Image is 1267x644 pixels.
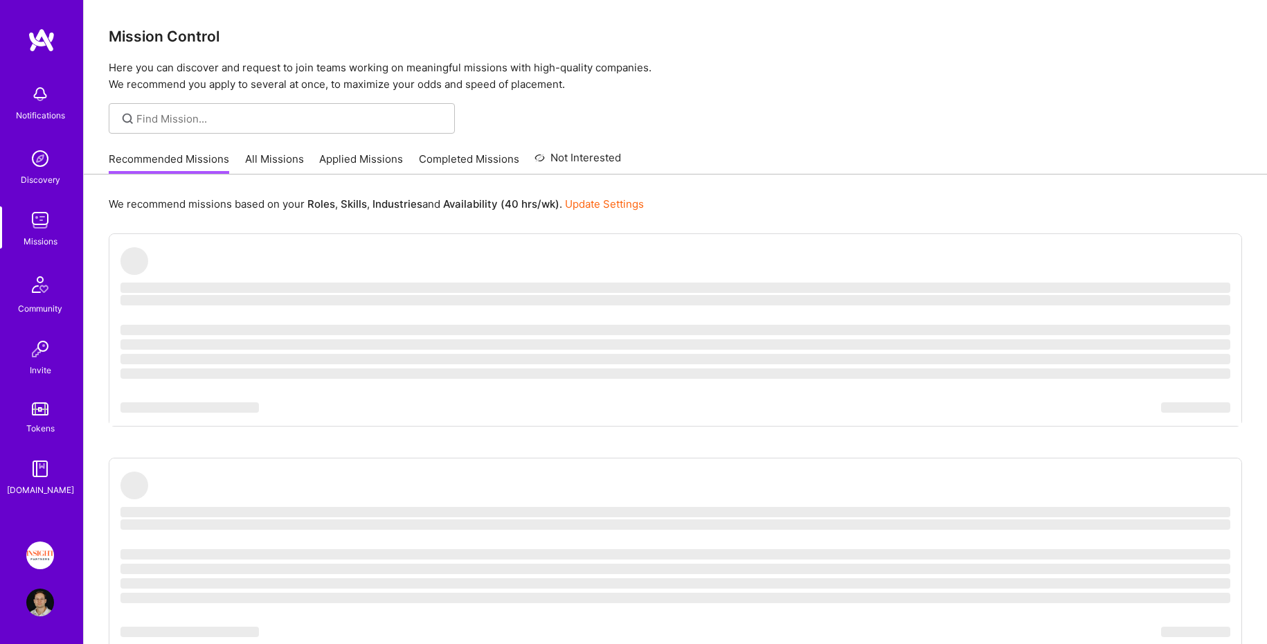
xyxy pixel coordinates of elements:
[30,363,51,377] div: Invite
[307,197,335,211] b: Roles
[565,197,644,211] a: Update Settings
[28,28,55,53] img: logo
[7,483,74,497] div: [DOMAIN_NAME]
[319,152,403,175] a: Applied Missions
[109,197,644,211] p: We recommend missions based on your , , and .
[18,301,62,316] div: Community
[26,455,54,483] img: guide book
[26,542,54,569] img: Insight Partners: Data & AI - Sourcing
[245,152,304,175] a: All Missions
[534,150,621,175] a: Not Interested
[26,335,54,363] img: Invite
[32,402,48,415] img: tokens
[21,172,60,187] div: Discovery
[23,589,57,616] a: User Avatar
[120,111,136,127] i: icon SearchGrey
[136,111,444,126] input: Find Mission...
[26,589,54,616] img: User Avatar
[26,206,54,234] img: teamwork
[372,197,422,211] b: Industries
[24,234,57,249] div: Missions
[443,197,559,211] b: Availability (40 hrs/wk)
[341,197,367,211] b: Skills
[24,268,57,301] img: Community
[109,60,1242,93] p: Here you can discover and request to join teams working on meaningful missions with high-quality ...
[26,145,54,172] img: discovery
[16,108,65,123] div: Notifications
[26,80,54,108] img: bell
[109,28,1242,45] h3: Mission Control
[23,542,57,569] a: Insight Partners: Data & AI - Sourcing
[109,152,229,175] a: Recommended Missions
[419,152,519,175] a: Completed Missions
[26,421,55,436] div: Tokens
